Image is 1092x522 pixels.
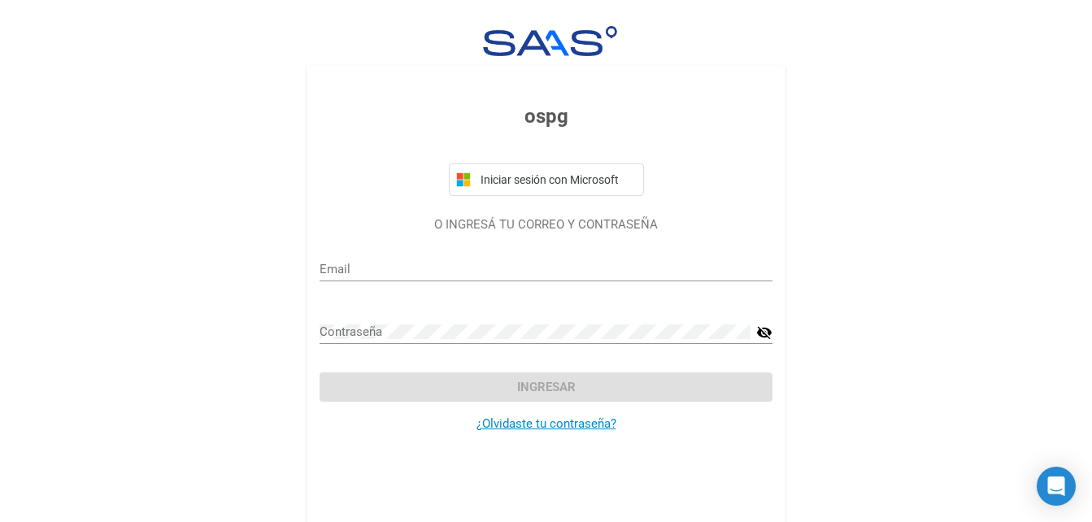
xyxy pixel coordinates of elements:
div: Open Intercom Messenger [1037,467,1076,506]
span: Iniciar sesión con Microsoft [477,173,637,186]
span: Ingresar [517,380,576,394]
h3: ospg [320,102,772,131]
p: O INGRESÁ TU CORREO Y CONTRASEÑA [320,215,772,234]
button: Ingresar [320,372,772,402]
button: Iniciar sesión con Microsoft [449,163,644,196]
a: ¿Olvidaste tu contraseña? [476,416,616,431]
mat-icon: visibility_off [756,323,772,342]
